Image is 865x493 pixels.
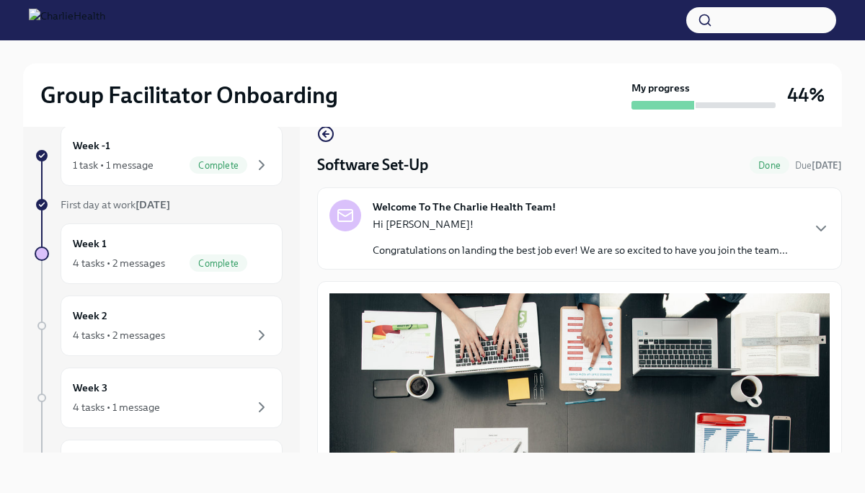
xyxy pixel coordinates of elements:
[73,452,108,468] h6: Week 4
[136,198,170,211] strong: [DATE]
[35,296,283,356] a: Week 24 tasks • 2 messages
[61,198,170,211] span: First day at work
[373,243,788,257] p: Congratulations on landing the best job ever! We are so excited to have you join the team...
[73,328,165,342] div: 4 tasks • 2 messages
[73,256,165,270] div: 4 tasks • 2 messages
[73,158,154,172] div: 1 task • 1 message
[631,81,690,95] strong: My progress
[35,197,283,212] a: First day at work[DATE]
[317,154,428,176] h4: Software Set-Up
[73,236,107,252] h6: Week 1
[35,223,283,284] a: Week 14 tasks • 2 messagesComplete
[795,159,842,172] span: August 12th, 2025 09:00
[29,9,105,32] img: CharlieHealth
[73,400,160,414] div: 4 tasks • 1 message
[795,160,842,171] span: Due
[35,125,283,186] a: Week -11 task • 1 messageComplete
[812,160,842,171] strong: [DATE]
[190,258,247,269] span: Complete
[73,308,107,324] h6: Week 2
[373,217,788,231] p: Hi [PERSON_NAME]!
[787,82,825,108] h3: 44%
[73,138,110,154] h6: Week -1
[35,368,283,428] a: Week 34 tasks • 1 message
[190,160,247,171] span: Complete
[373,200,556,214] strong: Welcome To The Charlie Health Team!
[750,160,789,171] span: Done
[73,380,107,396] h6: Week 3
[40,81,338,110] h2: Group Facilitator Onboarding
